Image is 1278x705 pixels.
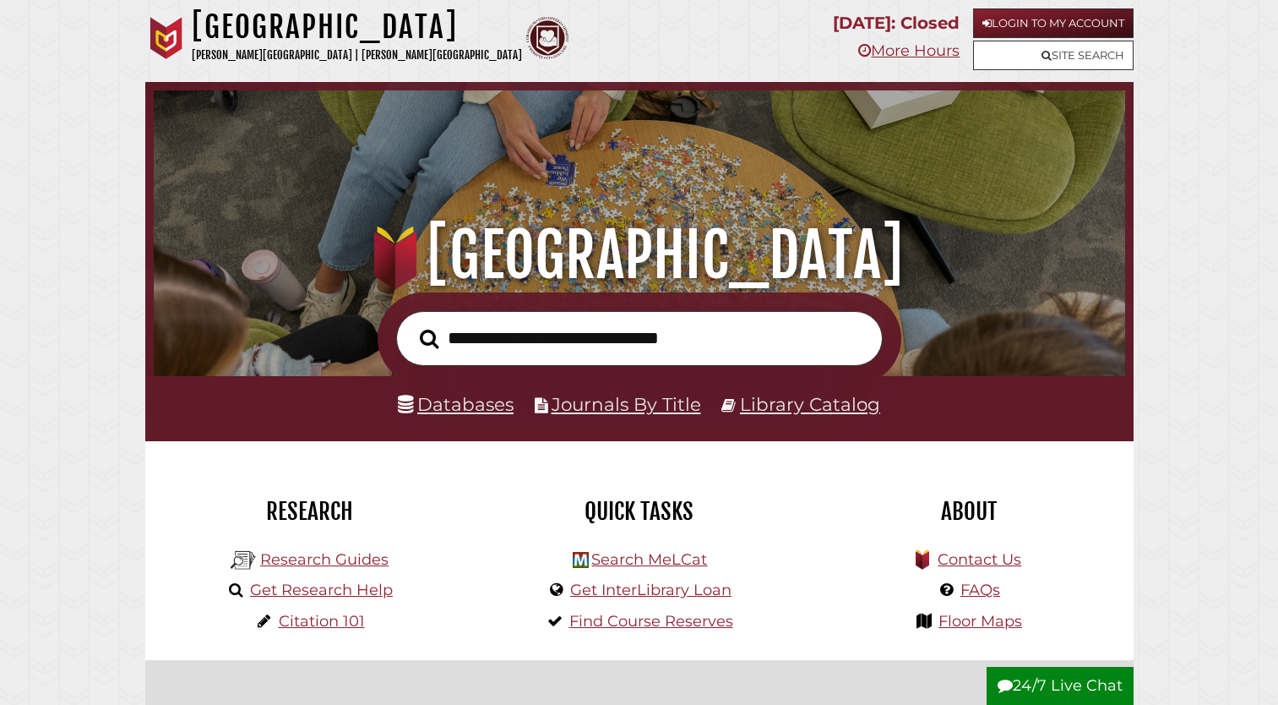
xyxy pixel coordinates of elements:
[960,581,1000,599] a: FAQs
[250,581,393,599] a: Get Research Help
[591,550,707,569] a: Search MeLCat
[833,8,960,38] p: [DATE]: Closed
[552,393,701,415] a: Journals By Title
[279,612,365,631] a: Citation 101
[526,17,568,59] img: Calvin Theological Seminary
[158,497,462,526] h2: Research
[487,497,791,526] h2: Quick Tasks
[420,328,438,348] i: Search
[569,612,733,631] a: Find Course Reserves
[192,8,522,46] h1: [GEOGRAPHIC_DATA]
[260,550,389,569] a: Research Guides
[570,581,731,599] a: Get InterLibrary Loan
[740,393,880,415] a: Library Catalog
[231,548,256,573] img: Hekman Library Logo
[938,612,1022,631] a: Floor Maps
[938,550,1021,569] a: Contact Us
[145,17,188,59] img: Calvin University
[398,393,514,415] a: Databases
[817,497,1121,526] h2: About
[192,46,522,65] p: [PERSON_NAME][GEOGRAPHIC_DATA] | [PERSON_NAME][GEOGRAPHIC_DATA]
[858,41,960,60] a: More Hours
[411,325,447,354] button: Search
[573,552,589,568] img: Hekman Library Logo
[973,41,1134,70] a: Site Search
[973,8,1134,38] a: Login to My Account
[172,218,1106,292] h1: [GEOGRAPHIC_DATA]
